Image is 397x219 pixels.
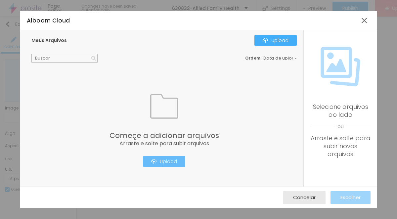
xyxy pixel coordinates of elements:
img: Icone [150,92,178,120]
div: Selecione arquivos ao lado Arraste e solte para subir novos arquivos [310,103,371,158]
div: Upload [151,159,177,164]
img: Icone [263,38,268,43]
span: Ordem [245,55,261,61]
img: Icone [151,159,156,164]
button: Escolher [331,191,371,204]
span: Data de upload [263,56,298,60]
div: : [245,56,297,60]
span: Arraste e solte para subir arquivos [110,141,219,146]
div: Upload [263,38,288,43]
span: ou [310,119,371,134]
span: Começe a adicionar arquivos [110,132,219,139]
button: Cancelar [283,191,326,204]
button: IconeUpload [143,156,185,167]
button: IconeUpload [254,35,297,46]
img: Icone [321,47,360,86]
span: Cancelar [293,195,316,200]
span: Meus Arquivos [31,37,67,44]
img: Icone [91,56,96,61]
input: Buscar [31,54,98,63]
span: Alboom Cloud [27,17,70,24]
span: Escolher [340,195,361,200]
